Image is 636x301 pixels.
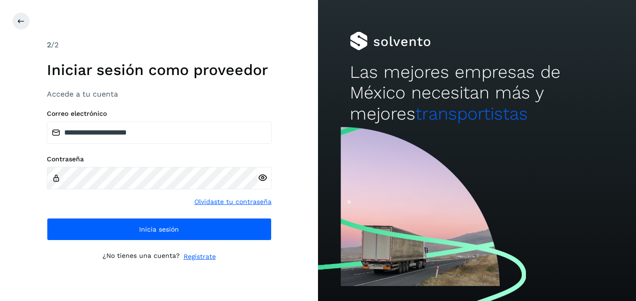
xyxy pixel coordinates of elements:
span: 2 [47,40,51,49]
span: transportistas [415,104,528,124]
a: Regístrate [184,252,216,262]
h2: Las mejores empresas de México necesitan más y mejores [350,62,604,124]
p: ¿No tienes una cuenta? [103,252,180,262]
span: Inicia sesión [139,226,179,233]
div: /2 [47,39,272,51]
button: Inicia sesión [47,218,272,241]
label: Correo electrónico [47,110,272,118]
h3: Accede a tu cuenta [47,90,272,98]
label: Contraseña [47,155,272,163]
a: Olvidaste tu contraseña [194,197,272,207]
h1: Iniciar sesión como proveedor [47,61,272,79]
